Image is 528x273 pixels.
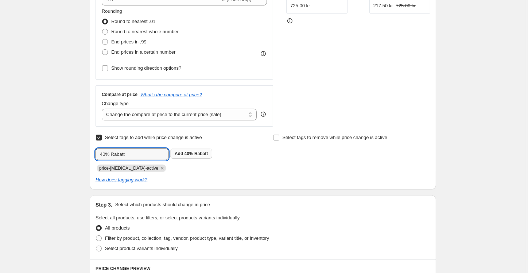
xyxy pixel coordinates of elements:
span: End prices in .99 [111,39,147,45]
h6: PRICE CHANGE PREVIEW [96,266,430,272]
span: Round to nearest .01 [111,19,155,24]
span: 40% Rabatt [185,151,208,156]
button: Remove price-change-job-active [159,165,166,172]
p: Select which products should change in price [115,201,210,208]
input: Select tags to add [96,149,168,160]
span: 725.00 kr [290,3,310,8]
span: Rounding [102,8,122,14]
div: help [260,111,267,118]
span: Select product variants individually [105,246,178,251]
span: Select all products, use filters, or select products variants individually [96,215,240,220]
span: Change type [102,101,129,106]
span: Select tags to remove while price change is active [283,135,388,140]
button: What's the compare at price? [140,92,202,97]
a: How does tagging work? [96,177,147,182]
b: Add [175,151,183,156]
span: 725.00 kr [396,3,416,8]
h2: Step 3. [96,201,112,208]
span: Select tags to add while price change is active [105,135,202,140]
span: All products [105,225,130,231]
span: Filter by product, collection, tag, vendor, product type, variant title, or inventory [105,235,269,241]
span: price-change-job-active [99,166,158,171]
button: Add 40% Rabatt [170,149,212,159]
span: Round to nearest whole number [111,29,179,34]
span: Show rounding direction options? [111,65,181,71]
span: End prices in a certain number [111,49,175,55]
h3: Compare at price [102,92,137,97]
span: 217.50 kr [373,3,393,8]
